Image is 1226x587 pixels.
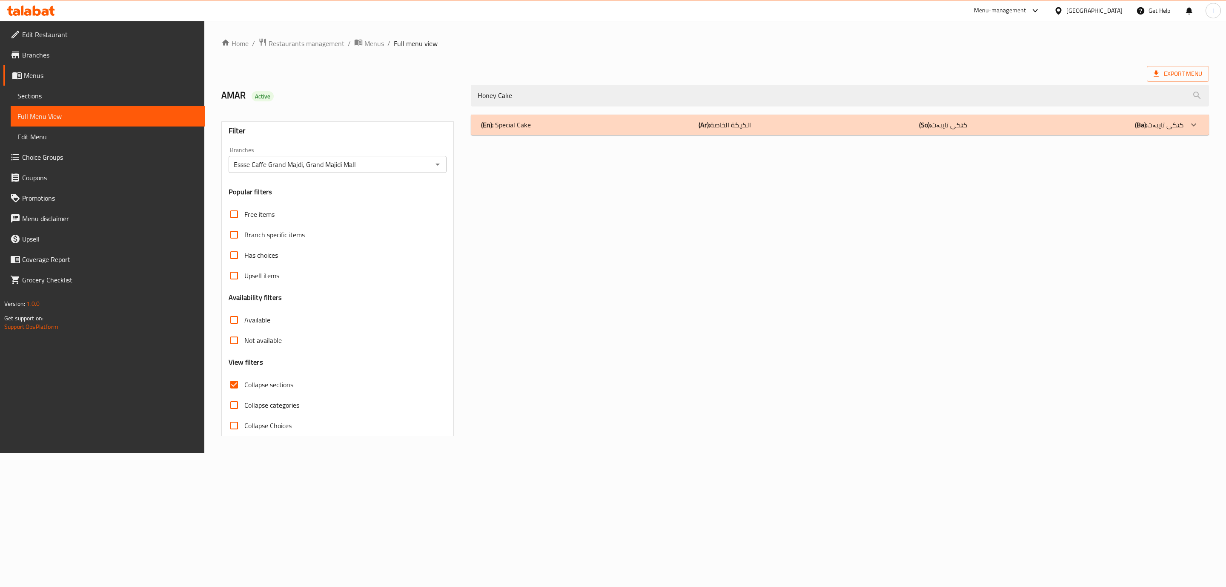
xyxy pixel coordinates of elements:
span: Menus [364,38,384,49]
b: (Ba): [1135,118,1147,131]
span: Menu disclaimer [22,213,198,224]
a: Sections [11,86,205,106]
span: Collapse categories [244,400,299,410]
span: Export Menu [1147,66,1209,82]
button: Open [432,158,444,170]
a: Coverage Report [3,249,205,270]
span: Free items [244,209,275,219]
li: / [348,38,351,49]
span: Grocery Checklist [22,275,198,285]
a: Edit Menu [11,127,205,147]
div: (En): Special Cake(Ar):الكيكة الخاصة(So):کێکی تایبەت(Ba):کێکی تایبەت [471,115,1209,135]
a: Menus [3,65,205,86]
span: Full menu view [394,38,438,49]
h3: Popular filters [229,187,447,197]
a: Upsell [3,229,205,249]
span: Not available [244,335,282,345]
a: Restaurants management [258,38,344,49]
li: / [252,38,255,49]
span: Branch specific items [244,230,305,240]
span: Collapse Choices [244,420,292,431]
h3: Availability filters [229,293,282,302]
input: search [471,85,1209,106]
div: Active [252,91,274,101]
div: Menu-management [974,6,1026,16]
p: الكيكة الخاصة [699,120,751,130]
span: Menus [24,70,198,81]
a: Full Menu View [11,106,205,127]
a: Promotions [3,188,205,208]
span: Active [252,92,274,101]
a: Support.OpsPlatform [4,321,58,332]
span: Restaurants management [269,38,344,49]
h3: View filters [229,357,263,367]
span: Has choices [244,250,278,260]
h2: AMAR [221,89,461,102]
li: / [387,38,390,49]
a: Menus [354,38,384,49]
span: Version: [4,298,25,309]
span: Upsell items [244,270,279,281]
span: Export Menu [1154,69,1202,79]
a: Coupons [3,167,205,188]
span: Get support on: [4,313,43,324]
a: Branches [3,45,205,65]
div: [GEOGRAPHIC_DATA] [1066,6,1123,15]
b: (Ar): [699,118,710,131]
a: Edit Restaurant [3,24,205,45]
span: Full Menu View [17,111,198,121]
a: Home [221,38,249,49]
span: Available [244,315,270,325]
b: (So): [919,118,931,131]
a: Menu disclaimer [3,208,205,229]
b: (En): [481,118,493,131]
span: Coverage Report [22,254,198,265]
span: Promotions [22,193,198,203]
span: l [1212,6,1214,15]
span: Edit Restaurant [22,29,198,40]
span: Collapse sections [244,380,293,390]
p: Special Cake [481,120,531,130]
a: Grocery Checklist [3,270,205,290]
span: 1.0.0 [26,298,40,309]
p: کێکی تایبەت [1135,120,1183,130]
span: Coupons [22,173,198,183]
nav: breadcrumb [221,38,1209,49]
div: Filter [229,122,447,140]
span: Branches [22,50,198,60]
a: Choice Groups [3,147,205,167]
p: کێکی تایبەت [919,120,967,130]
span: Upsell [22,234,198,244]
span: Sections [17,91,198,101]
span: Choice Groups [22,152,198,162]
span: Edit Menu [17,132,198,142]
